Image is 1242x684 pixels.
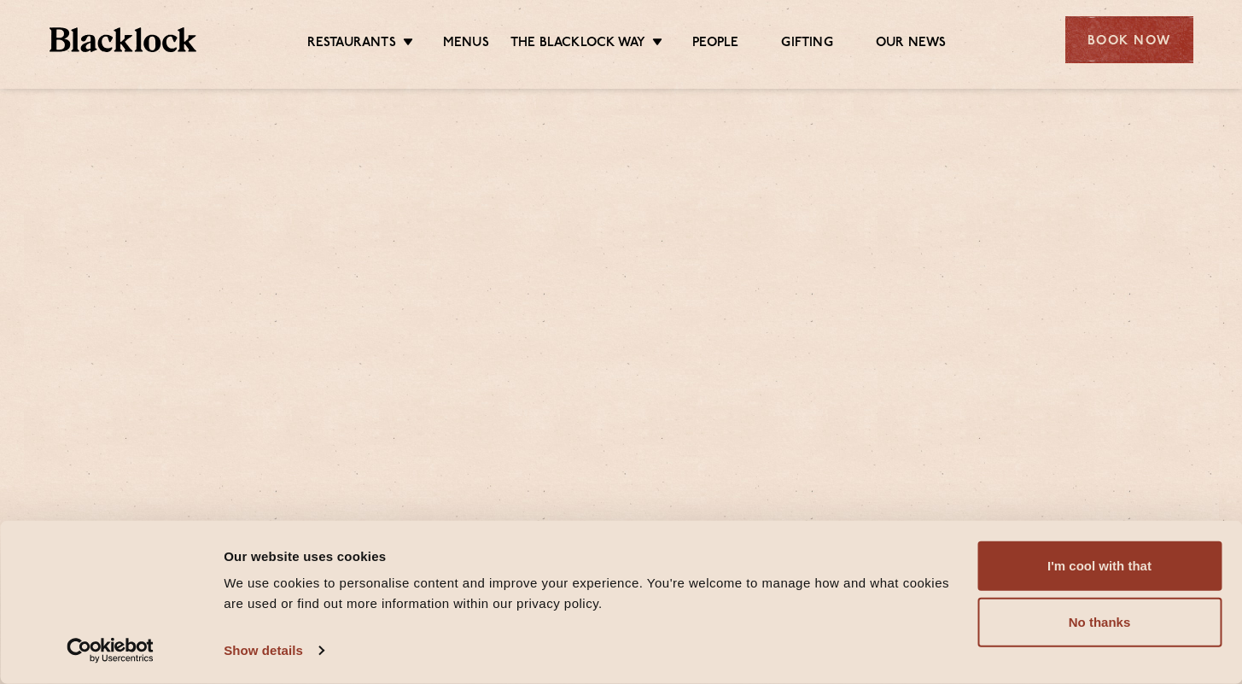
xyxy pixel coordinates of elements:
a: People [692,35,738,54]
div: Our website uses cookies [224,546,958,566]
a: Menus [443,35,489,54]
img: BL_Textured_Logo-footer-cropped.svg [50,27,197,52]
div: Book Now [1065,16,1193,63]
a: Our News [876,35,947,54]
button: No thanks [977,598,1222,647]
a: The Blacklock Way [510,35,645,54]
a: Show details [224,638,323,664]
button: I'm cool with that [977,541,1222,591]
a: Usercentrics Cookiebot - opens in a new window [36,638,185,664]
div: We use cookies to personalise content and improve your experience. You're welcome to manage how a... [224,573,958,614]
a: Restaurants [307,35,396,54]
a: Gifting [781,35,832,54]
